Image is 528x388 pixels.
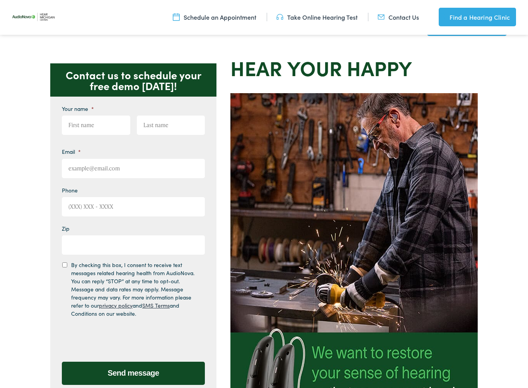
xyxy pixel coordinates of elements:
a: SMS Terms [142,301,170,309]
strong: Hear [230,53,282,82]
input: (XXX) XXX - XXXX [62,197,205,216]
a: Schedule an Appointment [173,13,256,21]
img: utility icon [276,13,283,21]
img: utility icon [173,13,180,21]
input: Last name [137,116,205,135]
label: Email [62,148,81,155]
a: Find a Hearing Clinic [439,8,516,26]
a: Take Online Hearing Test [276,13,358,21]
label: Phone [62,187,78,194]
strong: your Happy [287,53,412,82]
iframe: reCAPTCHA [62,324,179,354]
a: privacy policy [99,301,133,309]
img: utility icon [439,12,446,22]
img: utility icon [378,13,385,21]
input: example@email.com [62,159,205,178]
input: Send message [62,362,205,385]
label: Your name [62,105,94,112]
input: First name [62,116,130,135]
a: Contact Us [378,13,419,21]
p: Contact us to schedule your free demo [DATE]! [50,63,216,97]
label: Zip [62,225,70,232]
label: By checking this box, I consent to receive text messages related hearing health from AudioNova. Y... [71,261,198,318]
